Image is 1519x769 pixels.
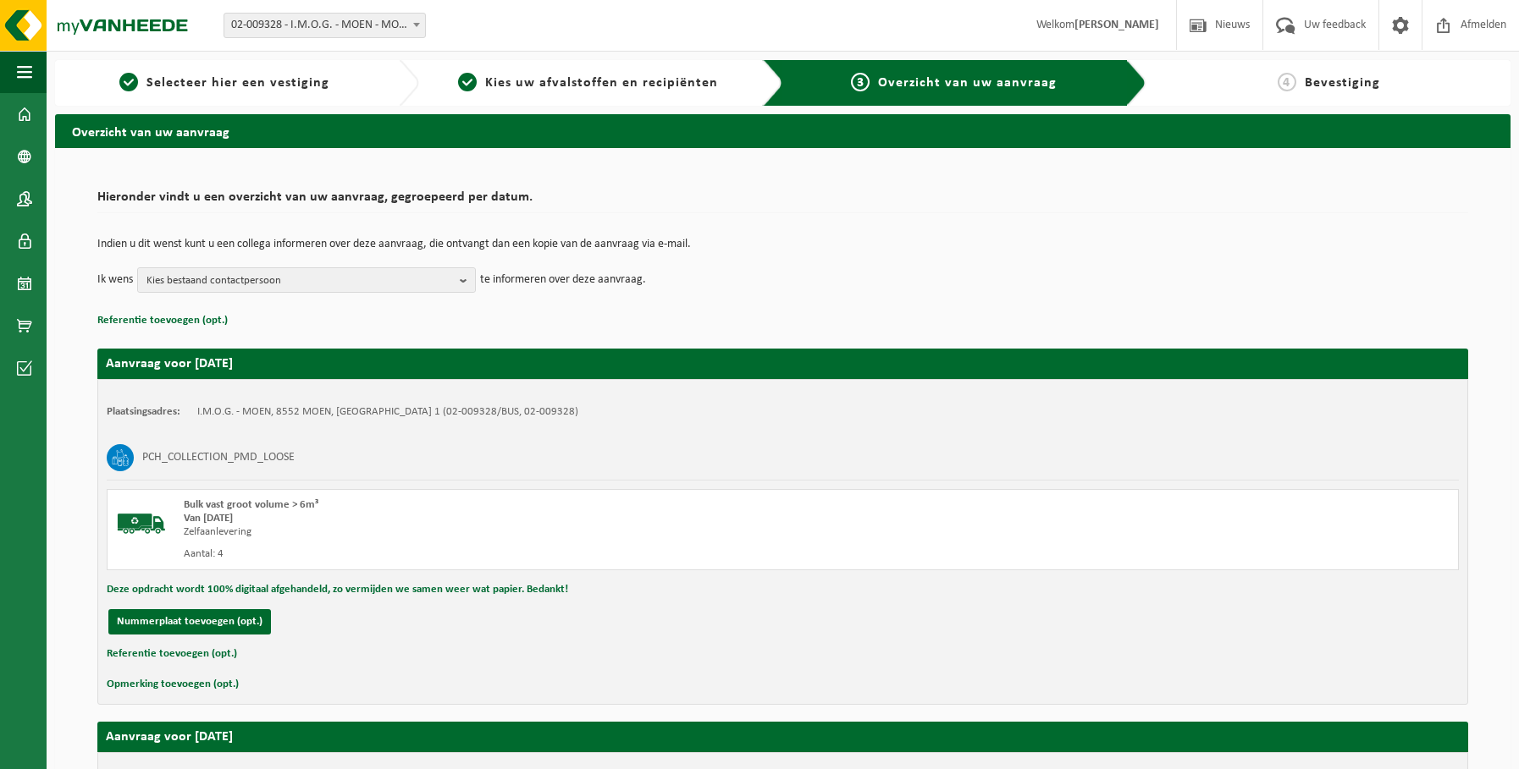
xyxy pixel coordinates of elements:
button: Nummerplaat toevoegen (opt.) [108,609,271,634]
strong: [PERSON_NAME] [1074,19,1159,31]
td: I.M.O.G. - MOEN, 8552 MOEN, [GEOGRAPHIC_DATA] 1 (02-009328/BUS, 02-009328) [197,405,578,419]
img: BL-SO-LV.png [116,498,167,549]
p: Indien u dit wenst kunt u een collega informeren over deze aanvraag, die ontvangt dan een kopie v... [97,239,1468,250]
a: 2Kies uw afvalstoffen en recipiënten [428,73,749,93]
strong: Van [DATE] [184,513,233,524]
span: Bulk vast groot volume > 6m³ [184,499,318,510]
button: Deze opdracht wordt 100% digitaal afgehandeld, zo vermijden we samen weer wat papier. Bedankt! [107,579,568,601]
span: 02-009328 - I.M.O.G. - MOEN - MOEN [224,13,426,38]
button: Referentie toevoegen (opt.) [97,310,228,332]
span: 2 [458,73,477,91]
span: Overzicht van uw aanvraag [878,76,1057,90]
span: Selecteer hier een vestiging [146,76,329,90]
h2: Hieronder vindt u een overzicht van uw aanvraag, gegroepeerd per datum. [97,190,1468,213]
span: 1 [119,73,138,91]
span: 02-009328 - I.M.O.G. - MOEN - MOEN [224,14,425,37]
span: 3 [851,73,870,91]
button: Kies bestaand contactpersoon [137,267,476,293]
span: 4 [1278,73,1296,91]
p: Ik wens [97,267,133,293]
span: Bevestiging [1305,76,1380,90]
strong: Aanvraag voor [DATE] [106,730,233,744]
h2: Overzicht van uw aanvraag [55,114,1511,147]
button: Opmerking toevoegen (opt.) [107,673,239,695]
span: Kies uw afvalstoffen en recipiënten [485,76,718,90]
a: 1Selecteer hier een vestiging [64,73,385,93]
p: te informeren over deze aanvraag. [480,267,646,293]
div: Zelfaanlevering [184,525,851,539]
h3: PCH_COLLECTION_PMD_LOOSE [142,444,295,471]
strong: Plaatsingsadres: [107,406,180,417]
div: Aantal: 4 [184,547,851,561]
span: Kies bestaand contactpersoon [146,268,453,294]
strong: Aanvraag voor [DATE] [106,357,233,371]
button: Referentie toevoegen (opt.) [107,643,237,665]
